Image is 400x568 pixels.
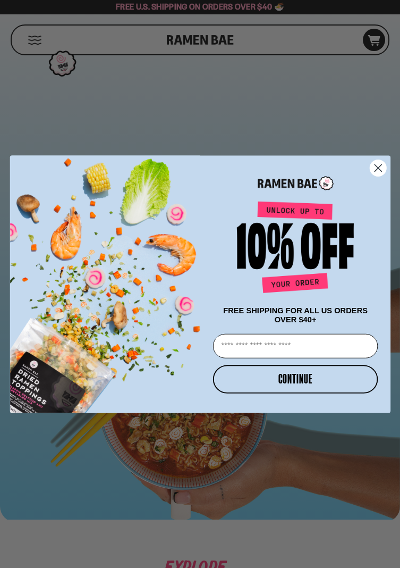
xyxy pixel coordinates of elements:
img: Unlock up to 10% off [234,201,356,296]
span: FREE SHIPPING FOR ALL US ORDERS OVER $40+ [223,306,368,323]
img: Ramen Bae Logo [257,175,333,191]
button: Close dialog [369,159,386,176]
img: ce7035ce-2e49-461c-ae4b-8ade7372f32c.png [10,147,209,413]
button: CONTINUE [212,365,377,393]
